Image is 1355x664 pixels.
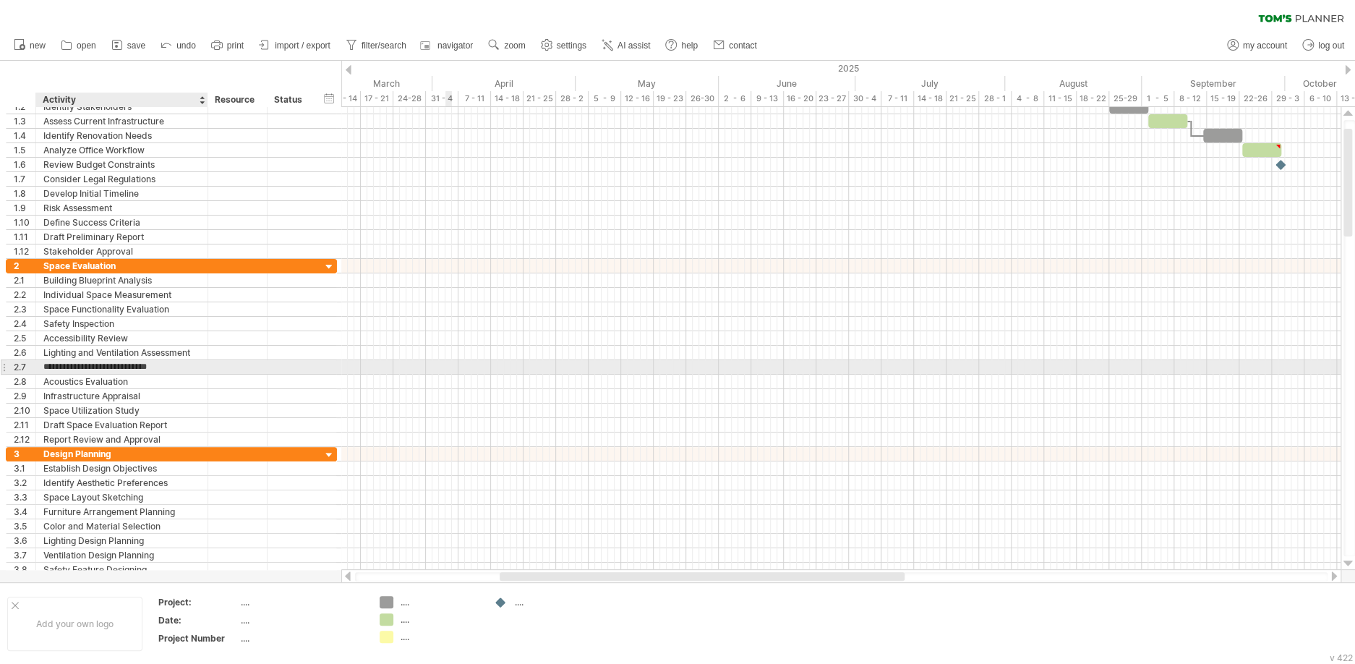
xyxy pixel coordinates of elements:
[504,41,525,51] span: zoom
[1142,76,1285,91] div: September 2025
[14,201,35,215] div: 1.9
[686,91,719,106] div: 26-30
[855,76,1005,91] div: July 2025
[14,244,35,258] div: 1.12
[43,519,200,533] div: Color and Material Selection
[418,36,477,55] a: navigator
[157,36,200,55] a: undo
[14,534,35,548] div: 3.6
[556,91,589,106] div: 28 - 2
[43,158,200,171] div: Review Budget Constraints
[14,375,35,388] div: 2.8
[1318,41,1344,51] span: log out
[849,91,881,106] div: 30 - 4
[342,36,411,55] a: filter/search
[14,259,35,273] div: 2
[14,360,35,374] div: 2.7
[719,76,855,91] div: June 2025
[14,490,35,504] div: 3.3
[43,563,200,576] div: Safety Feature Designing
[77,41,96,51] span: open
[127,41,145,51] span: save
[1012,91,1044,106] div: 4 - 8
[43,331,200,345] div: Accessibility Review
[14,158,35,171] div: 1.6
[328,91,361,106] div: 10 - 14
[7,597,142,651] div: Add your own logo
[362,41,406,51] span: filter/search
[43,346,200,359] div: Lighting and Ventilation Assessment
[275,41,330,51] span: import / export
[43,216,200,229] div: Define Success Criteria
[108,36,150,55] a: save
[491,91,523,106] div: 14 - 18
[43,418,200,432] div: Draft Space Evaluation Report
[241,614,362,626] div: ....
[215,93,259,107] div: Resource
[158,614,238,626] div: Date:
[751,91,784,106] div: 9 - 13
[43,534,200,548] div: Lighting Design Planning
[43,302,200,316] div: Space Functionality Evaluation
[176,41,196,51] span: undo
[43,172,200,186] div: Consider Legal Regulations
[515,596,594,608] div: ....
[14,273,35,287] div: 2.1
[43,317,200,331] div: Safety Inspection
[14,505,35,519] div: 3.4
[458,91,491,106] div: 7 - 11
[576,76,719,91] div: May 2025
[1330,652,1353,663] div: v 422
[1207,91,1239,106] div: 15 - 19
[43,476,200,490] div: Identify Aesthetic Preferences
[1299,36,1348,55] a: log out
[14,404,35,417] div: 2.10
[43,273,200,287] div: Building Blueprint Analysis
[43,143,200,157] div: Analyze Office Workflow
[158,596,238,608] div: Project:
[43,187,200,200] div: Develop Initial Timeline
[14,447,35,461] div: 3
[30,41,46,51] span: new
[14,418,35,432] div: 2.11
[14,317,35,331] div: 2.4
[401,631,479,643] div: ....
[1223,36,1291,55] a: my account
[14,230,35,244] div: 1.11
[14,548,35,562] div: 3.7
[43,114,200,128] div: Assess Current Infrastructure
[1272,91,1304,106] div: 29 - 3
[14,172,35,186] div: 1.7
[14,216,35,229] div: 1.10
[437,41,473,51] span: navigator
[1142,91,1174,106] div: 1 - 5
[537,36,591,55] a: settings
[43,93,200,107] div: Activity
[43,244,200,258] div: Stakeholder Approval
[946,91,979,106] div: 21 - 25
[1304,91,1337,106] div: 6 - 10
[14,563,35,576] div: 3.8
[43,490,200,504] div: Space Layout Sketching
[709,36,761,55] a: contact
[1044,91,1077,106] div: 11 - 15
[432,76,576,91] div: April 2025
[43,461,200,475] div: Establish Design Objectives
[881,91,914,106] div: 7 - 11
[589,91,621,106] div: 5 - 9
[1109,91,1142,106] div: 25-29
[14,114,35,128] div: 1.3
[14,461,35,475] div: 3.1
[784,91,816,106] div: 16 - 20
[43,505,200,519] div: Furniture Arrangement Planning
[401,613,479,626] div: ....
[729,41,757,51] span: contact
[43,259,200,273] div: Space Evaluation
[43,404,200,417] div: Space Utilization Study
[401,596,479,608] div: ....
[43,447,200,461] div: Design Planning
[1077,91,1109,106] div: 18 - 22
[719,91,751,106] div: 2 - 6
[557,41,586,51] span: settings
[158,632,238,644] div: Project Number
